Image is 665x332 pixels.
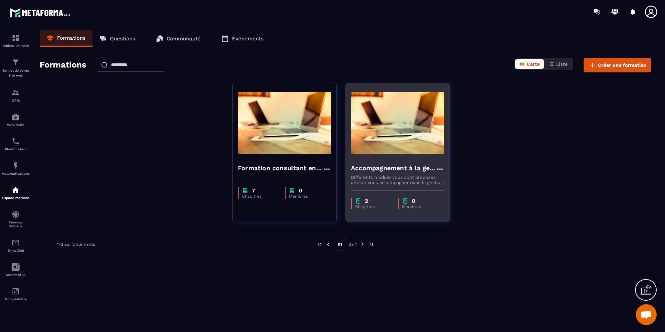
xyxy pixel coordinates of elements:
[348,242,357,247] p: de 1
[11,238,20,247] img: email
[232,83,345,231] a: formation-backgroundFormation consultant en bilan de compétenceschapter7Chapitreschapter0Membres
[402,198,408,204] img: chapter
[365,198,368,204] p: 2
[355,198,361,204] img: chapter
[556,61,568,67] span: Liste
[368,241,374,247] img: next
[2,44,30,48] p: Tableau de bord
[2,196,30,200] p: Espace membre
[2,98,30,102] p: CRM
[242,194,278,199] p: Chapitres
[2,258,30,282] a: Assistant IA
[2,248,30,252] p: E-mailing
[2,147,30,151] p: Planificateur
[2,29,30,53] a: formationformationTableau de bord
[215,30,271,47] a: Événements
[2,108,30,132] a: automationsautomationsWebinaire
[317,241,323,247] img: prev
[2,83,30,108] a: formationformationCRM
[334,238,346,251] p: 01
[359,241,366,247] img: next
[402,204,437,209] p: Membres
[149,30,208,47] a: Communauté
[2,297,30,301] p: Comptabilité
[2,156,30,181] a: automationsautomationsAutomatisations
[11,210,20,219] img: social-network
[167,35,201,42] p: Communauté
[351,163,436,173] h4: Accompagnement à la gestion d'entreprise
[238,163,323,173] h4: Formation consultant en bilan de compétences
[57,35,86,41] p: Formations
[110,35,135,42] p: Questions
[11,287,20,295] img: accountant
[10,6,72,19] img: logo
[2,282,30,306] a: accountantaccountantComptabilité
[2,205,30,233] a: social-networksocial-networkRéseaux Sociaux
[40,30,93,47] a: Formations
[252,187,255,194] p: 7
[242,187,248,194] img: chapter
[238,88,331,158] img: formation-background
[325,241,331,247] img: prev
[57,242,95,247] p: 1-2 sur 2 éléments
[545,59,572,69] button: Liste
[11,88,20,97] img: formation
[11,137,20,145] img: scheduler
[598,62,647,69] span: Créer une formation
[345,83,458,231] a: formation-backgroundAccompagnement à la gestion d'entrepriseDifférents module vous sont proposés ...
[355,204,391,209] p: Chapitres
[2,132,30,156] a: schedulerschedulerPlanificateur
[299,187,302,194] p: 0
[289,187,295,194] img: chapter
[515,59,544,69] button: Carte
[351,175,444,185] p: Différents module vous sont proposés afin de vous accompagner dans la gestion de votre entreprise...
[636,304,657,325] div: Ouvrir le chat
[289,194,324,199] p: Membres
[527,61,540,67] span: Carte
[2,220,30,228] p: Réseaux Sociaux
[232,35,264,42] p: Événements
[11,34,20,42] img: formation
[584,58,651,72] button: Créer une formation
[93,30,142,47] a: Questions
[351,88,444,158] img: formation-background
[2,53,30,83] a: formationformationTunnel de vente Site web
[2,172,30,175] p: Automatisations
[2,123,30,127] p: Webinaire
[40,58,86,72] h2: Formations
[2,273,30,277] p: Assistant IA
[2,181,30,205] a: automationsautomationsEspace membre
[11,58,20,66] img: formation
[2,233,30,258] a: emailemailE-mailing
[11,186,20,194] img: automations
[2,68,30,78] p: Tunnel de vente Site web
[11,161,20,170] img: automations
[11,113,20,121] img: automations
[412,198,415,204] p: 0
